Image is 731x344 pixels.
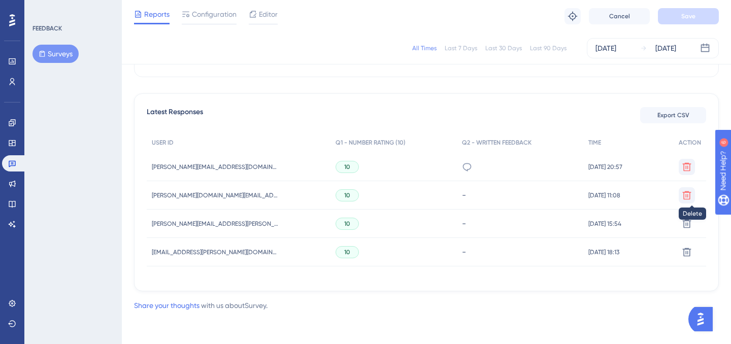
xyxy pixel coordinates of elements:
[658,8,719,24] button: Save
[152,163,279,171] span: [PERSON_NAME][EMAIL_ADDRESS][DOMAIN_NAME]
[134,299,268,312] div: with us about Survey .
[152,220,279,228] span: [PERSON_NAME][EMAIL_ADDRESS][PERSON_NAME][DOMAIN_NAME]
[344,220,350,228] span: 10
[530,44,567,52] div: Last 90 Days
[344,248,350,256] span: 10
[657,111,689,119] span: Export CSV
[679,139,701,147] span: ACTION
[588,220,621,228] span: [DATE] 15:54
[588,191,620,199] span: [DATE] 11:08
[595,42,616,54] div: [DATE]
[681,12,695,20] span: Save
[152,191,279,199] span: [PERSON_NAME][DOMAIN_NAME][EMAIL_ADDRESS][DOMAIN_NAME]
[412,44,437,52] div: All Times
[152,248,279,256] span: [EMAIL_ADDRESS][PERSON_NAME][DOMAIN_NAME]
[485,44,522,52] div: Last 30 Days
[655,42,676,54] div: [DATE]
[32,45,79,63] button: Surveys
[336,139,406,147] span: Q1 - NUMBER RATING (10)
[147,106,203,124] span: Latest Responses
[462,247,578,257] div: -
[134,301,200,309] a: Share your thoughts
[152,139,174,147] span: USER ID
[588,248,619,256] span: [DATE] 18:13
[640,107,706,123] button: Export CSV
[688,304,719,334] iframe: UserGuiding AI Assistant Launcher
[588,163,622,171] span: [DATE] 20:57
[344,163,350,171] span: 10
[462,139,531,147] span: Q2 - WRITTEN FEEDBACK
[32,24,62,32] div: FEEDBACK
[588,139,601,147] span: TIME
[462,219,578,228] div: -
[462,190,578,200] div: -
[144,8,170,20] span: Reports
[344,191,350,199] span: 10
[259,8,278,20] span: Editor
[192,8,237,20] span: Configuration
[71,5,74,13] div: 6
[445,44,477,52] div: Last 7 Days
[589,8,650,24] button: Cancel
[609,12,630,20] span: Cancel
[24,3,63,15] span: Need Help?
